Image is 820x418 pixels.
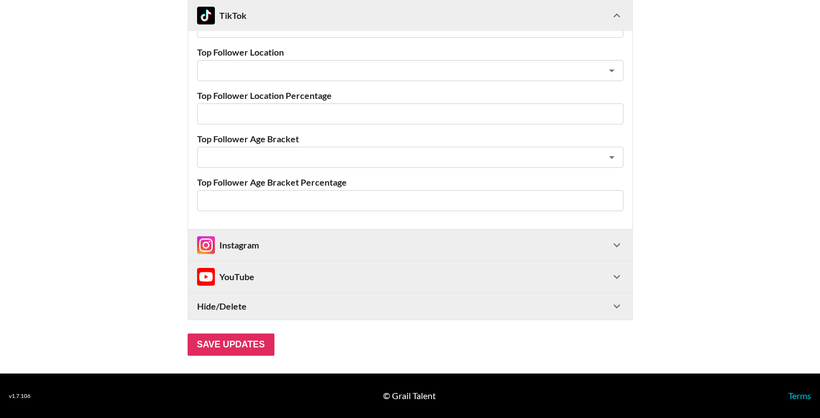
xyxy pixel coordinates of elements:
[197,236,259,254] div: Instagram
[197,268,254,286] div: YouTube
[188,230,632,261] div: InstagramInstagram
[197,236,215,254] img: Instagram
[788,390,811,401] a: Terms
[604,150,620,165] button: Open
[197,268,215,286] img: Instagram
[197,133,623,145] label: Top Follower Age Bracket
[188,261,632,292] div: InstagramYouTube
[188,334,274,356] input: Save Updates
[383,390,436,401] div: © Grail Talent
[197,301,247,312] strong: Hide/Delete
[197,47,623,58] label: Top Follower Location
[9,392,31,400] div: v 1.7.106
[197,7,247,24] div: TikTok
[197,7,215,24] img: TikTok
[604,63,620,78] button: Open
[197,177,623,188] label: Top Follower Age Bracket Percentage
[188,293,632,320] div: Hide/Delete
[197,90,623,101] label: Top Follower Location Percentage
